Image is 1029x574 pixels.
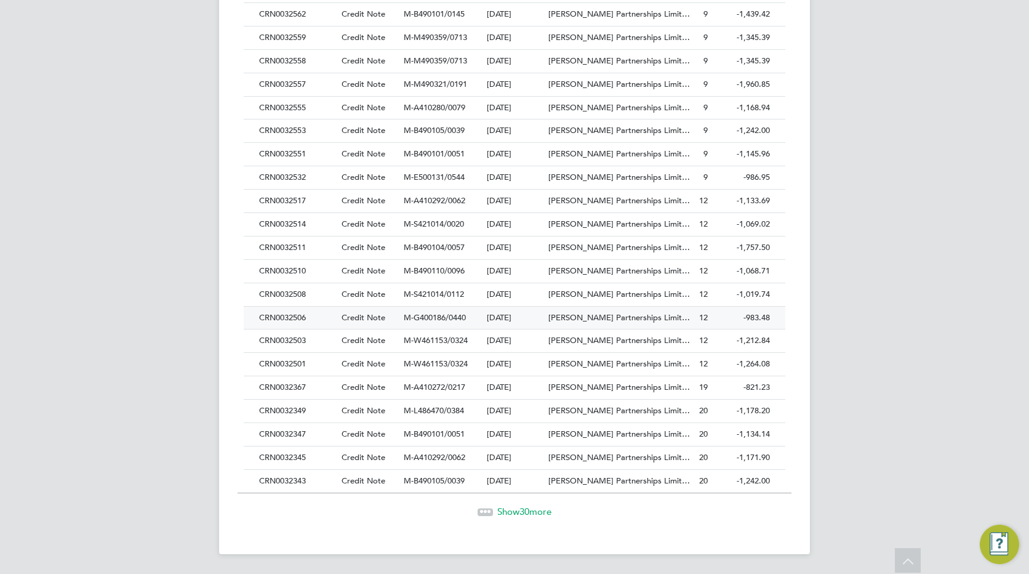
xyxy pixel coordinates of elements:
[404,55,467,66] span: M-M490359/0713
[342,195,385,206] span: Credit Note
[711,283,773,306] div: -1,019.74
[256,260,338,283] div: CRN0032510
[404,32,467,42] span: M-M490359/0713
[548,102,690,113] span: [PERSON_NAME] Partnerships Limit…
[699,358,708,369] span: 12
[484,423,546,446] div: [DATE]
[699,405,708,416] span: 20
[980,525,1019,564] button: Engage Resource Center
[342,382,385,392] span: Credit Note
[404,382,465,392] span: M-A410272/0217
[404,429,465,439] span: M-B490101/0051
[699,429,708,439] span: 20
[711,423,773,446] div: -1,134.14
[548,405,690,416] span: [PERSON_NAME] Partnerships Limit…
[699,219,708,229] span: 12
[404,358,468,369] span: M-W461153/0324
[699,289,708,299] span: 12
[699,382,708,392] span: 19
[548,335,690,346] span: [PERSON_NAME] Partnerships Limit…
[699,265,708,276] span: 12
[519,506,529,517] span: 30
[548,172,690,182] span: [PERSON_NAME] Partnerships Limit…
[497,506,551,517] span: Show more
[484,376,546,399] div: [DATE]
[711,50,773,73] div: -1,345.39
[711,143,773,166] div: -1,145.96
[484,283,546,306] div: [DATE]
[548,55,690,66] span: [PERSON_NAME] Partnerships Limit…
[256,236,338,259] div: CRN0032511
[484,470,546,493] div: [DATE]
[342,219,385,229] span: Credit Note
[699,335,708,346] span: 12
[711,400,773,422] div: -1,178.20
[342,32,385,42] span: Credit Note
[711,236,773,259] div: -1,757.50
[342,55,385,66] span: Credit Note
[548,9,690,19] span: [PERSON_NAME] Partnerships Limit…
[548,382,690,392] span: [PERSON_NAME] Partnerships Limit…
[548,32,690,42] span: [PERSON_NAME] Partnerships Limit…
[404,405,464,416] span: M-L486470/0384
[548,219,690,229] span: [PERSON_NAME] Partnerships Limit…
[703,148,708,159] span: 9
[699,475,708,486] span: 20
[404,335,468,346] span: M-W461153/0324
[404,242,465,253] span: M-B490104/0057
[703,32,708,42] span: 9
[711,213,773,236] div: -1,069.02
[404,452,465,463] span: M-A410292/0062
[342,312,385,323] span: Credit Note
[703,9,708,19] span: 9
[548,79,690,89] span: [PERSON_NAME] Partnerships Limit…
[256,3,338,26] div: CRN0032562
[256,50,338,73] div: CRN0032558
[699,312,708,323] span: 12
[256,283,338,306] div: CRN0032508
[342,265,385,276] span: Credit Note
[484,26,546,49] div: [DATE]
[484,73,546,96] div: [DATE]
[548,429,690,439] span: [PERSON_NAME] Partnerships Limit…
[484,190,546,212] div: [DATE]
[484,260,546,283] div: [DATE]
[342,405,385,416] span: Credit Note
[404,195,465,206] span: M-A410292/0062
[256,329,338,352] div: CRN0032503
[342,452,385,463] span: Credit Note
[484,50,546,73] div: [DATE]
[703,79,708,89] span: 9
[548,242,690,253] span: [PERSON_NAME] Partnerships Limit…
[711,166,773,189] div: -986.95
[548,195,690,206] span: [PERSON_NAME] Partnerships Limit…
[484,353,546,376] div: [DATE]
[256,97,338,119] div: CRN0032555
[342,102,385,113] span: Credit Note
[256,376,338,399] div: CRN0032367
[342,358,385,369] span: Credit Note
[256,307,338,329] div: CRN0032506
[404,148,465,159] span: M-B490101/0051
[711,470,773,493] div: -1,242.00
[484,307,546,329] div: [DATE]
[404,289,464,299] span: M-S421014/0112
[256,166,338,189] div: CRN0032532
[484,400,546,422] div: [DATE]
[404,265,465,276] span: M-B490110/0096
[703,125,708,135] span: 9
[256,190,338,212] div: CRN0032517
[548,312,690,323] span: [PERSON_NAME] Partnerships Limit…
[699,452,708,463] span: 20
[404,79,467,89] span: M-M490321/0191
[404,219,464,229] span: M-S421014/0020
[711,73,773,96] div: -1,960.85
[711,329,773,352] div: -1,212.84
[342,475,385,486] span: Credit Note
[548,452,690,463] span: [PERSON_NAME] Partnerships Limit…
[404,102,465,113] span: M-A410280/0079
[256,400,338,422] div: CRN0032349
[256,470,338,493] div: CRN0032343
[484,119,546,142] div: [DATE]
[711,190,773,212] div: -1,133.69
